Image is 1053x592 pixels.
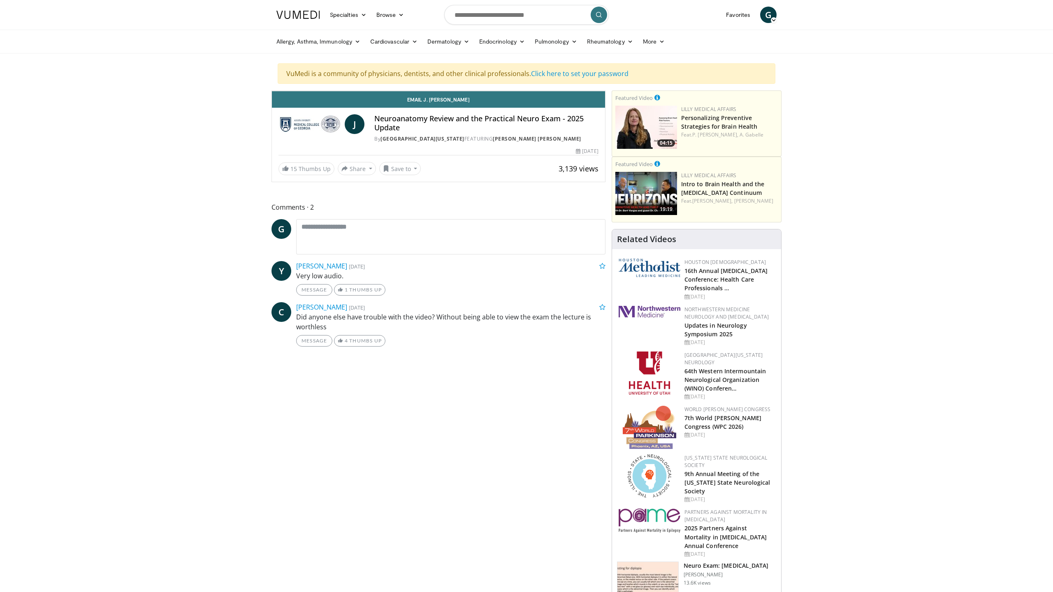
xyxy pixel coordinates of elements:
a: 04:15 [615,106,677,149]
a: World [PERSON_NAME] Congress [684,406,771,413]
input: Search topics, interventions [444,5,609,25]
a: 4 Thumbs Up [334,335,385,347]
span: 15 [290,165,297,173]
a: Partners Against Mortality in [MEDICAL_DATA] [684,509,767,523]
p: [PERSON_NAME] [684,571,769,578]
a: [GEOGRAPHIC_DATA][US_STATE] [380,135,464,142]
img: eb8b354f-837c-42f6-ab3d-1e8ded9eaae7.png.150x105_q85_autocrop_double_scale_upscale_version-0.2.png [619,509,680,533]
a: A. Gabelle [740,131,763,138]
p: 13.6K views [684,580,711,586]
div: [DATE] [684,293,775,301]
a: [GEOGRAPHIC_DATA][US_STATE] Neurology [684,351,763,366]
img: 71a8b48c-8850-4916-bbdd-e2f3ccf11ef9.png.150x105_q85_autocrop_double_scale_upscale_version-0.2.png [628,454,671,497]
a: G [271,219,291,239]
div: [DATE] [684,393,775,400]
a: Intro to Brain Health and the [MEDICAL_DATA] Continuum [681,180,765,197]
span: 4 [345,338,348,344]
a: Browse [371,7,409,23]
img: VuMedi Logo [276,11,320,19]
span: 19:19 [657,206,675,213]
small: Featured Video [615,94,653,102]
small: Featured Video [615,160,653,168]
span: Comments 2 [271,202,605,213]
a: 15 Thumbs Up [278,162,334,175]
h3: Neuro Exam: [MEDICAL_DATA] [684,562,769,570]
a: Endocrinology [474,33,530,50]
a: Rheumatology [582,33,638,50]
a: 64th Western Intermountain Neurological Organization (WINO) Conferen… [684,367,766,392]
div: By FEATURING [374,135,598,143]
a: Lilly Medical Affairs [681,106,737,113]
a: [PERSON_NAME] [PERSON_NAME] [493,135,581,142]
a: C [271,302,291,322]
a: Pulmonology [530,33,582,50]
div: Feat. [681,197,778,205]
small: [DATE] [349,263,365,270]
img: 5e4488cc-e109-4a4e-9fd9-73bb9237ee91.png.150x105_q85_autocrop_double_scale_upscale_version-0.2.png [619,259,680,277]
h4: Related Videos [617,234,676,244]
img: c3be7821-a0a3-4187-927a-3bb177bd76b4.png.150x105_q85_crop-smart_upscale.jpg [615,106,677,149]
a: 2025 Partners Against Mortality in [MEDICAL_DATA] Annual Conference [684,524,767,549]
a: Message [296,284,332,296]
h4: Neuroanatomy Review and the Practical Neuro Exam - 2025 Update [374,114,598,132]
p: Very low audio. [296,271,605,281]
a: Favorites [721,7,755,23]
div: [DATE] [684,550,775,558]
a: Y [271,261,291,281]
a: [PERSON_NAME], [692,197,733,204]
a: Houston [DEMOGRAPHIC_DATA] [684,259,766,266]
span: 3,139 views [559,164,598,173]
a: Updates in Neurology Symposium 2025 [684,321,747,338]
span: 1 [345,287,348,293]
button: Share [338,162,376,175]
div: Feat. [681,131,778,139]
button: Save to [379,162,421,175]
div: [DATE] [684,431,775,439]
a: More [638,33,670,50]
a: [PERSON_NAME] [296,261,347,271]
a: P. [PERSON_NAME], [692,131,738,138]
small: [DATE] [349,304,365,311]
a: Dermatology [422,33,474,50]
div: [DATE] [684,339,775,346]
a: Cardiovascular [365,33,422,50]
a: 7th World [PERSON_NAME] Congress (WPC 2026) [684,414,761,430]
a: Specialties [325,7,371,23]
a: Message [296,335,332,347]
span: 04:15 [657,139,675,147]
a: J [345,114,364,134]
p: Did anyone else have trouble with the video? Without being able to view the exam the lecture is w... [296,312,605,332]
div: [DATE] [684,496,775,503]
a: Lilly Medical Affairs [681,172,737,179]
a: [US_STATE] State Neurological Society [684,454,768,469]
a: 16th Annual [MEDICAL_DATA] Conference: Health Care Professionals … [684,267,768,292]
div: [DATE] [576,148,598,155]
a: 19:19 [615,172,677,215]
a: Email J. [PERSON_NAME] [272,91,605,108]
a: Personalizing Preventive Strategies for Brain Health [681,114,758,130]
a: 1 Thumbs Up [334,284,385,296]
img: 16fe1da8-a9a0-4f15-bd45-1dd1acf19c34.png.150x105_q85_autocrop_double_scale_upscale_version-0.2.png [623,406,676,449]
a: [PERSON_NAME] [734,197,773,204]
img: 2a462fb6-9365-492a-ac79-3166a6f924d8.png.150x105_q85_autocrop_double_scale_upscale_version-0.2.jpg [619,306,680,317]
a: 9th Annual Meeting of the [US_STATE] State Neurological Society [684,470,770,495]
div: VuMedi is a community of physicians, dentists, and other clinical professionals. [278,63,775,84]
a: G [760,7,777,23]
a: Allergy, Asthma, Immunology [271,33,365,50]
a: Click here to set your password [531,69,629,78]
img: f6362829-b0a3-407d-a044-59546adfd345.png.150x105_q85_autocrop_double_scale_upscale_version-0.2.png [629,351,670,395]
img: a80fd508-2012-49d4-b73e-1d4e93549e78.png.150x105_q85_crop-smart_upscale.jpg [615,172,677,215]
a: [PERSON_NAME] [296,303,347,312]
img: Medical College of Georgia - Augusta University [278,114,341,134]
a: Northwestern Medicine Neurology and [MEDICAL_DATA] [684,306,769,320]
